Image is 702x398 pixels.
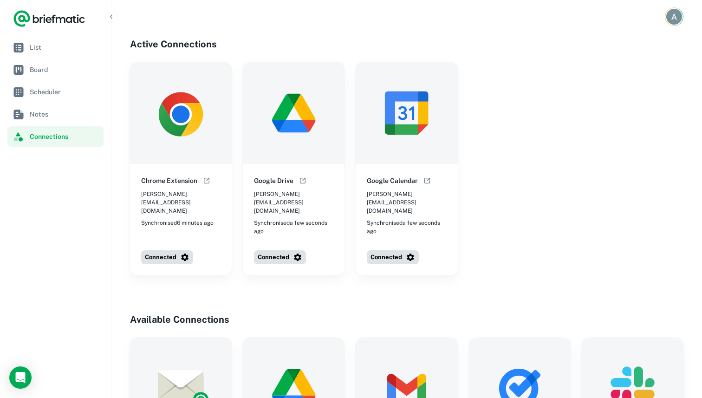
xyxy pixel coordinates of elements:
[7,82,104,102] a: Scheduler
[130,37,683,51] h4: Active Connections
[297,175,308,186] button: Open help documentation
[254,176,293,186] h6: Google Drive
[30,42,100,52] span: List
[666,9,682,25] img: Arpit Pathak
[30,65,100,75] span: Board
[367,250,419,264] button: Connected
[141,219,214,227] span: Synchronised 6 minutes ago
[7,37,104,58] a: List
[367,190,446,215] span: [PERSON_NAME][EMAIL_ADDRESS][DOMAIN_NAME]
[30,109,100,119] span: Notes
[130,313,683,326] h4: Available Connections
[141,190,221,215] span: [PERSON_NAME][EMAIL_ADDRESS][DOMAIN_NAME]
[7,104,104,124] a: Notes
[9,366,32,389] div: Open Intercom Messenger
[13,9,85,28] a: Logo
[130,62,232,164] img: Chrome Extension
[201,175,212,186] button: Open help documentation
[254,190,333,215] span: [PERSON_NAME][EMAIL_ADDRESS][DOMAIN_NAME]
[243,62,344,164] img: Google Drive
[367,176,418,186] h6: Google Calendar
[665,7,683,26] button: Account button
[30,131,100,142] span: Connections
[141,250,193,264] button: Connected
[367,219,446,235] span: Synchronised a few seconds ago
[254,250,306,264] button: Connected
[30,87,100,97] span: Scheduler
[7,126,104,147] a: Connections
[254,219,333,235] span: Synchronised a few seconds ago
[422,175,433,186] button: Open help documentation
[7,59,104,80] a: Board
[356,62,457,164] img: Google Calendar
[141,176,197,186] h6: Chrome Extension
